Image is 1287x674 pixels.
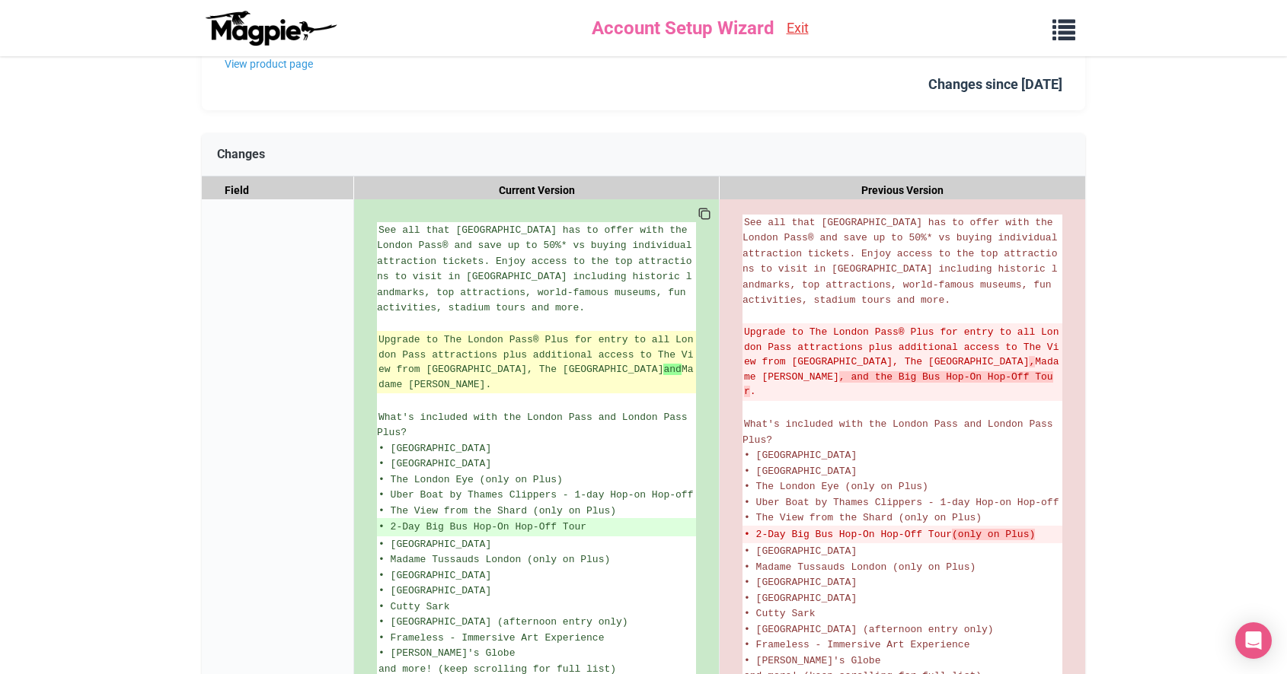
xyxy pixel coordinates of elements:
[744,512,982,523] span: • The View from the Shard (only on Plus)
[787,17,809,40] a: Exit
[378,520,695,535] ins: • 2-Day Big Bus Hop-On Hop-Off Tour
[1029,356,1035,367] strong: ,
[202,176,354,205] div: Field
[744,497,1059,508] span: • Uber Boat by Thames Clippers - 1-day Hop-on Hop-off
[744,624,994,635] span: • [GEOGRAPHIC_DATA] (afternoon entry only)
[378,443,491,454] span: • [GEOGRAPHIC_DATA]
[742,418,1059,446] span: What's included with the London Pass and London Pass Plus?
[202,10,339,46] img: logo-ab69f6fb50320c5b225c76a69d11143b.png
[952,529,1035,540] strong: (only on Plus)
[378,458,491,469] span: • [GEOGRAPHIC_DATA]
[377,412,693,439] span: What's included with the London Pass and London Pass Plus?
[378,585,491,596] span: • [GEOGRAPHIC_DATA]
[378,616,628,628] span: • [GEOGRAPHIC_DATA] (afternoon entry only)
[928,74,1062,96] div: Changes since [DATE]
[744,481,928,492] span: • The London Eye (only on Plus)
[378,647,515,659] span: • [PERSON_NAME]'s Globe
[744,608,816,619] span: • Cutty Sark
[663,364,681,375] strong: and
[744,655,880,666] span: • [PERSON_NAME]'s Globe
[744,577,857,588] span: • [GEOGRAPHIC_DATA]
[378,601,450,612] span: • Cutty Sark
[378,505,616,517] span: • The View from the Shard (only on Plus)
[720,176,1085,205] div: Previous Version
[378,632,604,644] span: • Frameless - Immersive Art Experience
[744,466,857,477] span: • [GEOGRAPHIC_DATA]
[1235,622,1272,659] div: Open Intercom Messenger
[378,489,693,501] span: • Uber Boat by Thames Clippers - 1-day Hop-on Hop-off
[744,450,857,461] span: • [GEOGRAPHIC_DATA]
[378,570,491,581] span: • [GEOGRAPHIC_DATA]
[377,224,698,314] span: See all that [GEOGRAPHIC_DATA] has to offer with the London Pass® and save up to 50%* vs buying i...
[378,539,491,550] span: • [GEOGRAPHIC_DATA]
[744,527,1061,542] del: • 2-Day Big Bus Hop-On Hop-Off Tour
[744,561,976,573] span: • Madame Tussauds London (only on Plus)
[354,176,720,205] div: Current Version
[592,14,774,43] span: Account Setup Wizard
[744,639,969,650] span: • Frameless - Immersive Art Experience
[378,332,695,392] ins: Upgrade to The London Pass® Plus for entry to all London Pass attractions plus additional access ...
[225,56,759,72] a: View product page
[744,545,857,557] span: • [GEOGRAPHIC_DATA]
[378,474,563,485] span: • The London Eye (only on Plus)
[378,554,610,565] span: • Madame Tussauds London (only on Plus)
[744,371,1053,398] strong: , and the Big Bus Hop-On Hop-Off Tour
[742,217,1063,307] span: See all that [GEOGRAPHIC_DATA] has to offer with the London Pass® and save up to 50%* vs buying i...
[202,133,1085,176] div: Changes
[744,593,857,604] span: • [GEOGRAPHIC_DATA]
[744,325,1061,399] del: Upgrade to The London Pass® Plus for entry to all London Pass attractions plus additional access ...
